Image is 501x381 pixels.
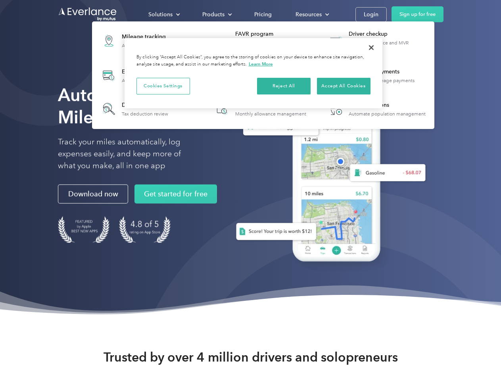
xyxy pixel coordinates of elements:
[96,96,172,122] a: Deduction finderTax deduction review
[136,54,370,68] div: By clicking “Accept All Cookies”, you agree to the storing of cookies on your device to enhance s...
[136,78,190,94] button: Cookies Settings
[355,7,387,22] a: Login
[349,111,426,117] div: Automate population management
[364,10,378,19] div: Login
[209,26,317,55] a: FAVR programFixed & Variable Rate reimbursement design & management
[58,7,117,22] a: Go to homepage
[96,61,183,90] a: Expense trackingAutomatic transaction logs
[249,61,273,67] a: More information about your privacy, opens in a new tab
[288,8,336,21] div: Resources
[235,111,306,117] div: Monthly allowance management
[194,8,238,21] div: Products
[363,39,380,56] button: Close
[223,75,432,273] img: Everlance, mileage tracker app, expense tracking app
[349,101,426,109] div: HR Integrations
[323,26,430,55] a: Driver checkupLicense, insurance and MVR verification
[104,349,398,365] strong: Trusted by over 4 million drivers and solopreneurs
[349,30,430,38] div: Driver checkup
[92,21,434,129] nav: Products
[202,10,225,19] div: Products
[392,6,443,22] a: Sign up for free
[122,68,179,76] div: Expense tracking
[122,33,173,41] div: Mileage tracking
[122,43,173,48] div: Automatic mileage logs
[323,96,430,122] a: HR IntegrationsAutomate population management
[125,38,382,108] div: Privacy
[235,30,317,38] div: FAVR program
[96,26,177,55] a: Mileage trackingAutomatic mileage logs
[246,8,280,21] a: Pricing
[122,111,168,117] div: Tax deduction review
[296,10,322,19] div: Resources
[122,101,168,109] div: Deduction finder
[349,40,430,51] div: License, insurance and MVR verification
[122,78,179,83] div: Automatic transaction logs
[254,10,272,19] div: Pricing
[257,78,311,94] button: Reject All
[58,185,128,204] a: Download now
[148,10,173,19] div: Solutions
[125,38,382,108] div: Cookie banner
[58,216,109,243] img: Badge for Featured by Apple Best New Apps
[209,96,310,122] a: Accountable planMonthly allowance management
[140,8,186,21] div: Solutions
[317,78,370,94] button: Accept All Cookies
[134,185,217,204] a: Get started for free
[58,136,200,172] p: Track your miles automatically, log expenses easily, and keep more of what you make, all in one app
[119,216,171,243] img: 4.9 out of 5 stars on the app store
